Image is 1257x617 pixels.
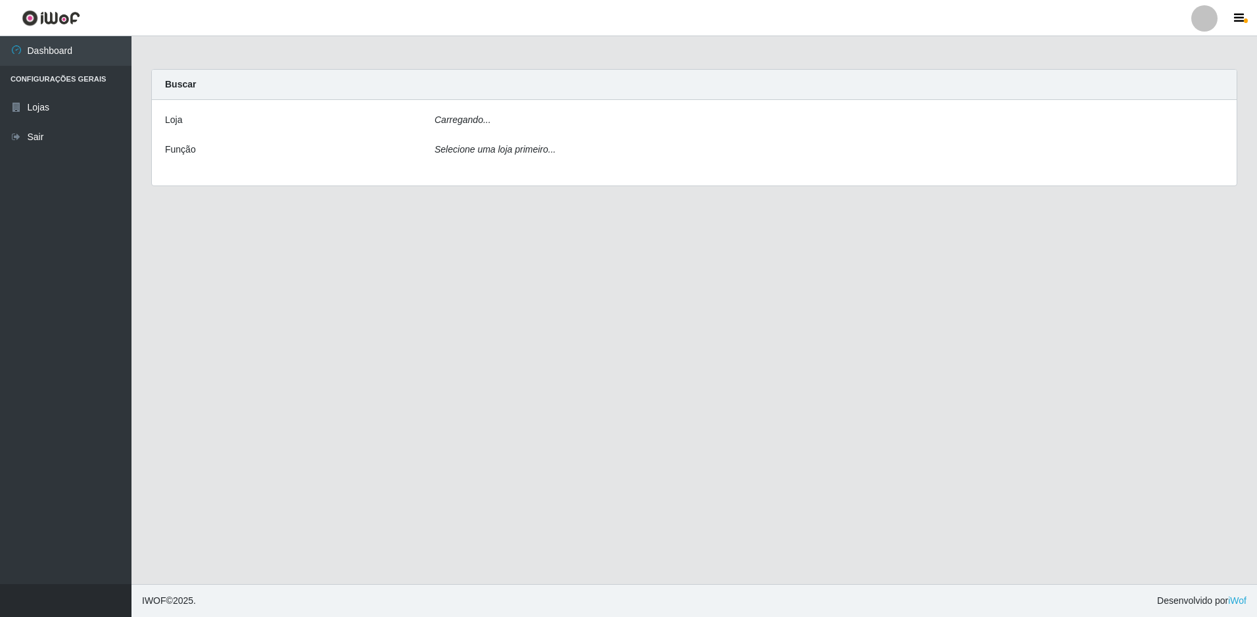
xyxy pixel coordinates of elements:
a: iWof [1228,595,1246,606]
span: © 2025 . [142,594,196,608]
i: Selecione uma loja primeiro... [435,144,556,155]
i: Carregando... [435,114,491,125]
label: Função [165,143,196,157]
span: Desenvolvido por [1157,594,1246,608]
img: CoreUI Logo [22,10,80,26]
label: Loja [165,113,182,127]
strong: Buscar [165,79,196,89]
span: IWOF [142,595,166,606]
